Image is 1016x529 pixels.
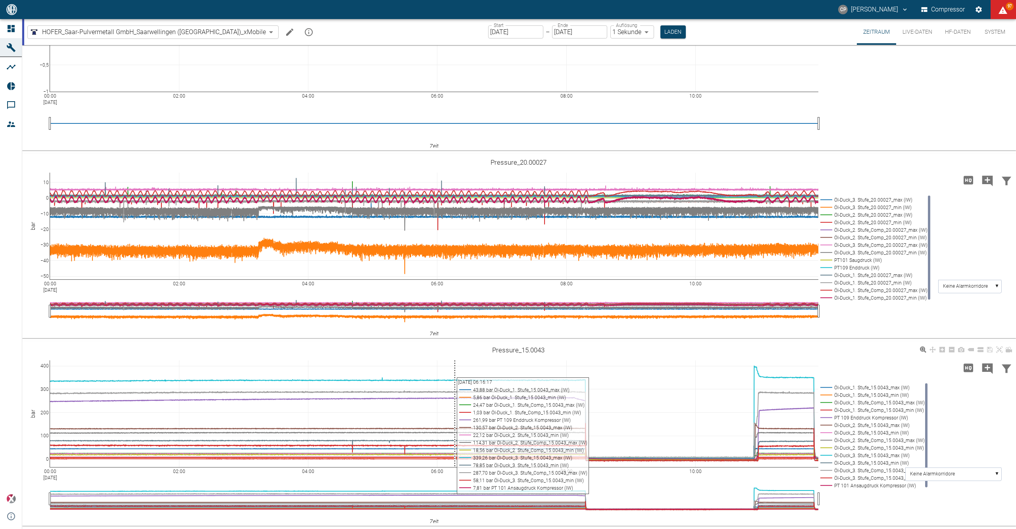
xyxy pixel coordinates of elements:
[857,19,896,45] button: Zeitraum
[837,2,910,17] button: christoph.palm@neuman-esser.com
[920,2,967,17] button: Compressor
[494,22,504,29] label: Start
[997,358,1016,378] button: Daten filtern
[616,22,637,29] label: Auflösung
[552,25,607,38] input: DD.MM.YYYY
[910,471,955,477] text: Keine Alarmkorridore
[977,19,1013,45] button: System
[943,283,988,289] text: Keine Alarmkorridore
[282,24,298,40] button: Machine bearbeiten
[939,19,977,45] button: HF-Daten
[896,19,939,45] button: Live-Daten
[546,27,550,37] p: –
[301,24,317,40] button: mission info
[997,170,1016,190] button: Daten filtern
[558,22,568,29] label: Ende
[838,5,848,14] div: CP
[488,25,543,38] input: DD.MM.YYYY
[959,176,978,183] span: Hohe Auflösung
[42,27,266,37] span: HOFER_Saar-Pulvermetall GmbH_Saarwellingen ([GEOGRAPHIC_DATA])_xMobile
[6,494,16,504] img: Xplore Logo
[660,25,686,38] button: Laden
[1006,2,1014,10] span: 97
[29,27,266,37] a: HOFER_Saar-Pulvermetall GmbH_Saarwellingen ([GEOGRAPHIC_DATA])_xMobile
[610,25,654,38] div: 1 Sekunde
[978,170,997,190] button: Kommentar hinzufügen
[972,2,986,17] button: Einstellungen
[959,364,978,371] span: Hohe Auflösung
[978,358,997,378] button: Kommentar hinzufügen
[6,4,18,15] img: logo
